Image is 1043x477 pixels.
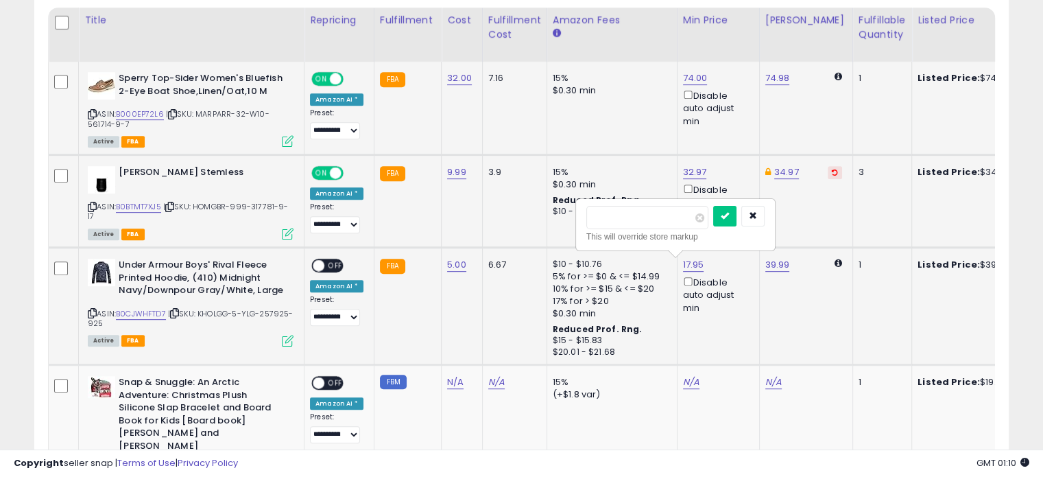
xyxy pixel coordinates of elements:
[859,166,901,178] div: 3
[380,259,405,274] small: FBA
[88,308,293,329] span: | SKU: KHOLGG-5-YLG-257925-925
[765,13,847,27] div: [PERSON_NAME]
[488,375,505,389] a: N/A
[310,93,363,106] div: Amazon AI *
[553,270,667,283] div: 5% for >= $0 & <= $14.99
[918,376,1031,388] div: $19.99
[119,72,285,101] b: Sperry Top-Sider Women's Bluefish 2-Eye Boat Shoe,Linen/Oat,10 M
[116,108,164,120] a: B000EP72L6
[313,167,330,179] span: ON
[447,258,466,272] a: 5.00
[918,72,1031,84] div: $74.98
[835,259,842,268] i: Calculated using Dynamic Max Price.
[116,201,161,213] a: B0BTMT7XJ5
[683,182,749,222] div: Disable auto adjust min
[310,280,363,292] div: Amazon AI *
[859,13,906,42] div: Fulfillable Quantity
[553,13,671,27] div: Amazon Fees
[116,308,166,320] a: B0CJWHFTD7
[447,375,464,389] a: N/A
[119,376,285,456] b: Snap & Snuggle: An Arctic Adventure: Christmas Plush Silicone Slap Bracelet and Board Book for Ki...
[859,259,901,271] div: 1
[553,27,561,40] small: Amazon Fees.
[553,376,667,388] div: 15%
[447,165,466,179] a: 9.99
[918,71,980,84] b: Listed Price:
[553,307,667,320] div: $0.30 min
[119,259,285,301] b: Under Armour Boys' Rival Fleece Printed Hoodie, (410) Midnight Navy/Downpour Gray/White, Large
[765,71,790,85] a: 74.98
[683,13,754,27] div: Min Price
[683,165,707,179] a: 32.97
[553,388,667,401] div: (+$1.8 var)
[119,166,285,183] b: [PERSON_NAME] Stemless
[553,178,667,191] div: $0.30 min
[918,258,980,271] b: Listed Price:
[683,88,749,128] div: Disable auto adjust min
[553,295,667,307] div: 17% for > $20
[553,335,667,347] div: $15 - $15.83
[765,167,771,176] i: This overrides the store level Dynamic Max Price for this listing
[310,412,363,443] div: Preset:
[918,259,1031,271] div: $39.99
[88,166,293,238] div: ASIN:
[488,72,536,84] div: 7.16
[488,166,536,178] div: 3.9
[553,259,667,270] div: $10 - $10.76
[341,73,363,85] span: OFF
[859,376,901,388] div: 1
[380,375,407,389] small: FBM
[553,84,667,97] div: $0.30 min
[835,72,842,81] i: Calculated using Dynamic Max Price.
[84,13,298,27] div: Title
[976,456,1029,469] span: 2025-10-13 01:10 GMT
[765,375,782,389] a: N/A
[310,108,363,139] div: Preset:
[553,72,667,84] div: 15%
[447,71,472,85] a: 32.00
[310,13,368,27] div: Repricing
[14,456,64,469] strong: Copyright
[553,194,643,206] b: Reduced Prof. Rng.
[586,230,765,244] div: This will override store markup
[88,259,293,345] div: ASIN:
[553,323,643,335] b: Reduced Prof. Rng.
[774,165,799,179] a: 34.97
[918,166,1031,178] div: $34.97
[683,375,699,389] a: N/A
[765,258,790,272] a: 39.99
[488,259,536,271] div: 6.67
[88,259,115,286] img: 41wqk4c6-OL._SL40_.jpg
[310,187,363,200] div: Amazon AI *
[488,13,541,42] div: Fulfillment Cost
[117,456,176,469] a: Terms of Use
[859,72,901,84] div: 1
[447,13,477,27] div: Cost
[310,397,363,410] div: Amazon AI *
[310,295,363,326] div: Preset:
[310,202,363,233] div: Preset:
[121,136,145,148] span: FBA
[918,375,980,388] b: Listed Price:
[553,347,667,358] div: $20.01 - $21.68
[553,166,667,178] div: 15%
[341,167,363,179] span: OFF
[178,456,238,469] a: Privacy Policy
[88,229,119,240] span: All listings currently available for purchase on Amazon
[88,201,289,222] span: | SKU: HOMGBR-999-317781-9-17
[88,72,293,146] div: ASIN:
[313,73,330,85] span: ON
[88,376,115,398] img: 41-7z-cl99L._SL40_.jpg
[324,260,346,272] span: OFF
[88,136,119,148] span: All listings currently available for purchase on Amazon
[88,108,269,129] span: | SKU: MARPARR-32-W10-561714-9-7
[380,166,405,181] small: FBA
[918,13,1036,27] div: Listed Price
[88,335,119,347] span: All listings currently available for purchase on Amazon
[683,275,749,314] div: Disable auto adjust min
[918,165,980,178] b: Listed Price:
[121,229,145,240] span: FBA
[553,206,667,218] div: $10 - $10.90
[553,283,667,295] div: 10% for >= $15 & <= $20
[832,169,838,176] i: Revert to store-level Dynamic Max Price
